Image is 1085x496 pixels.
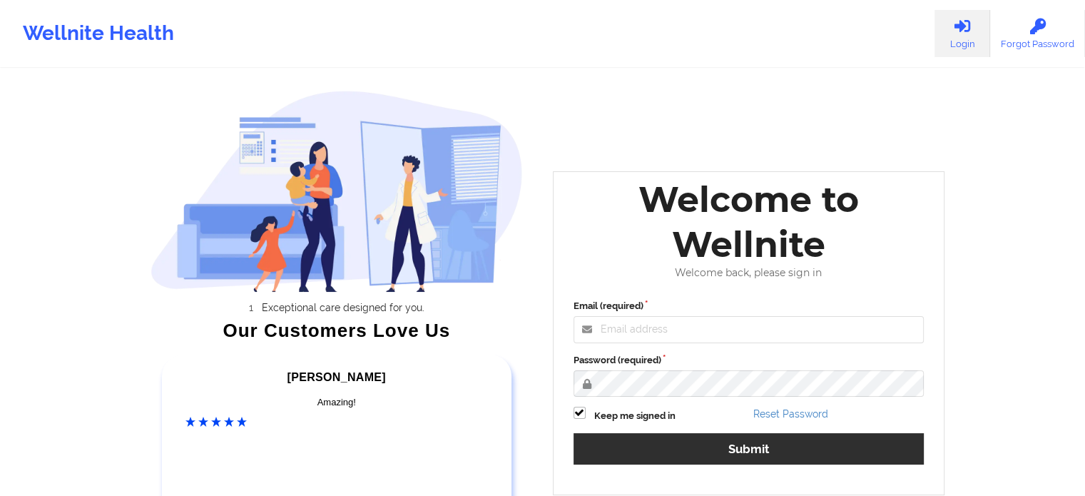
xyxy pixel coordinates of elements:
a: Login [934,10,990,57]
label: Email (required) [574,299,924,313]
div: Welcome back, please sign in [564,267,934,279]
a: Forgot Password [990,10,1085,57]
li: Exceptional care designed for you. [163,302,523,313]
label: Keep me signed in [594,409,676,423]
span: [PERSON_NAME] [287,371,386,383]
div: Amazing! [185,395,488,410]
input: Email address [574,316,924,343]
a: Reset Password [753,408,828,420]
div: Our Customers Love Us [151,323,523,338]
div: Welcome to Wellnite [564,177,934,267]
button: Submit [574,433,924,464]
img: wellnite-auth-hero_200.c722682e.png [151,90,523,292]
label: Password (required) [574,353,924,368]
